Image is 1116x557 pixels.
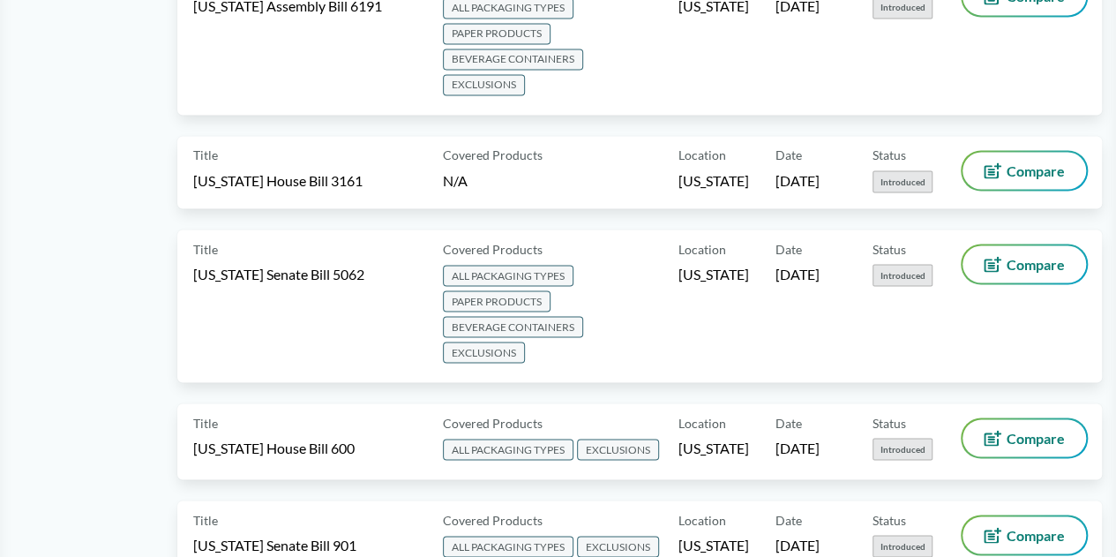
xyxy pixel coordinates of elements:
span: [DATE] [775,535,820,554]
button: Compare [962,516,1086,553]
span: Covered Products [443,239,543,258]
span: Introduced [873,438,932,460]
span: Compare [1007,528,1065,542]
span: Location [678,146,726,164]
span: Title [193,510,218,529]
span: Covered Products [443,413,543,432]
span: Date [775,413,802,432]
span: Covered Products [443,146,543,164]
span: Title [193,146,218,164]
span: N/A [443,171,468,188]
span: Status [873,413,906,432]
span: [US_STATE] House Bill 3161 [193,170,363,190]
span: Introduced [873,535,932,557]
span: EXCLUSIONS [443,74,525,95]
span: ALL PACKAGING TYPES [443,536,573,557]
span: Status [873,146,906,164]
span: [US_STATE] Senate Bill 5062 [193,264,364,283]
span: Date [775,510,802,529]
span: Compare [1007,431,1065,445]
span: [DATE] [775,264,820,283]
span: PAPER PRODUCTS [443,290,551,312]
span: Location [678,239,726,258]
span: PAPER PRODUCTS [443,23,551,44]
button: Compare [962,419,1086,456]
span: Compare [1007,163,1065,177]
span: Date [775,239,802,258]
span: [DATE] [775,170,820,190]
span: ALL PACKAGING TYPES [443,439,573,460]
span: ALL PACKAGING TYPES [443,265,573,286]
span: BEVERAGE CONTAINERS [443,49,583,70]
span: Covered Products [443,510,543,529]
button: Compare [962,245,1086,282]
span: [US_STATE] [678,438,749,457]
span: Location [678,413,726,432]
span: [US_STATE] Senate Bill 901 [193,535,356,554]
span: Title [193,413,218,432]
span: Location [678,510,726,529]
span: Introduced [873,170,932,192]
span: [US_STATE] House Bill 600 [193,438,355,457]
span: Introduced [873,264,932,286]
span: EXCLUSIONS [577,439,659,460]
span: BEVERAGE CONTAINERS [443,316,583,337]
span: Title [193,239,218,258]
span: Date [775,146,802,164]
span: Status [873,239,906,258]
span: EXCLUSIONS [443,342,525,363]
span: EXCLUSIONS [577,536,659,557]
span: [US_STATE] [678,264,749,283]
span: Compare [1007,257,1065,271]
span: [US_STATE] [678,535,749,554]
span: [DATE] [775,438,820,457]
button: Compare [962,152,1086,189]
span: [US_STATE] [678,170,749,190]
span: Status [873,510,906,529]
